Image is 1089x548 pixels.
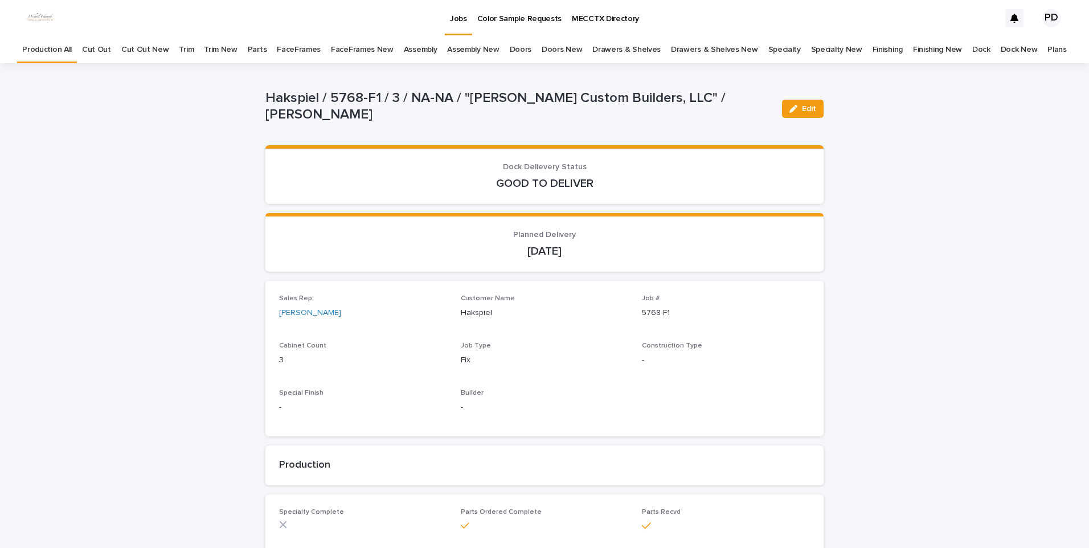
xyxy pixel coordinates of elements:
[23,7,58,30] img: dhEtdSsQReaQtgKTuLrt
[642,295,660,302] span: Job #
[279,390,324,396] span: Special Finish
[277,36,321,63] a: FaceFrames
[642,342,702,349] span: Construction Type
[1042,9,1061,27] div: PD
[279,402,447,414] p: -
[265,90,773,123] p: Hakspiel / 5768-F1 / 3 / NA-NA / "[PERSON_NAME] Custom Builders, LLC" / [PERSON_NAME]
[279,509,344,516] span: Specialty Complete
[22,36,72,63] a: Production All
[279,177,810,190] p: GOOD TO DELIVER
[1047,36,1066,63] a: Plans
[447,36,499,63] a: Assembly New
[461,295,515,302] span: Customer Name
[1001,36,1038,63] a: Dock New
[642,354,810,366] p: -
[461,307,629,319] p: Hakspiel
[768,36,801,63] a: Specialty
[248,36,267,63] a: Parts
[592,36,661,63] a: Drawers & Shelves
[642,509,681,516] span: Parts Recvd
[279,342,326,349] span: Cabinet Count
[179,36,194,63] a: Trim
[461,342,491,349] span: Job Type
[279,354,447,366] p: 3
[461,402,629,414] p: -
[513,231,576,239] span: Planned Delivery
[279,307,341,319] a: [PERSON_NAME]
[204,36,238,63] a: Trim New
[331,36,394,63] a: FaceFrames New
[461,509,542,516] span: Parts Ordered Complete
[279,459,810,472] h2: Production
[279,295,312,302] span: Sales Rep
[873,36,903,63] a: Finishing
[802,105,816,113] span: Edit
[913,36,962,63] a: Finishing New
[503,163,587,171] span: Dock Delievery Status
[461,390,484,396] span: Builder
[279,244,810,258] p: [DATE]
[811,36,862,63] a: Specialty New
[461,354,629,366] p: Fix
[782,100,824,118] button: Edit
[82,36,111,63] a: Cut Out
[972,36,990,63] a: Dock
[671,36,758,63] a: Drawers & Shelves New
[510,36,531,63] a: Doors
[404,36,437,63] a: Assembly
[642,307,810,319] p: 5768-F1
[121,36,169,63] a: Cut Out New
[542,36,582,63] a: Doors New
